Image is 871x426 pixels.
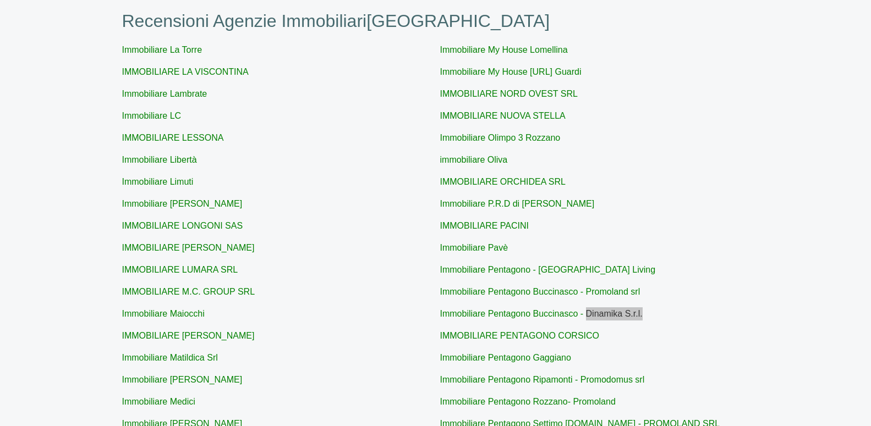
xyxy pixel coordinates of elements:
a: Immobiliare La Torre [122,45,202,54]
a: Immobiliare Limuti [122,177,194,186]
a: Immobiliare Maiocchi [122,309,205,318]
a: IMMOBILIARE LA VISCONTINA [122,67,249,76]
a: IMMOBILIARE LESSONA [122,133,224,142]
a: Immobiliare Pavè [440,243,508,252]
h1: Recensioni Agenzie Immobiliari [GEOGRAPHIC_DATA] [122,10,749,31]
a: IMMOBILIARE ORCHIDEA SRL [440,177,566,186]
a: Immobiliare Libertà [122,155,197,164]
a: Immobiliare Pentagono Gaggiano [440,353,571,362]
a: Immobiliare My House Lomellina [440,45,568,54]
a: Immobiliare Pentagono Buccinasco - Promoland srl [440,287,640,296]
a: IMMOBILIARE M.C. GROUP SRL [122,287,255,296]
a: Immobiliare LC [122,111,182,120]
a: Immobiliare [PERSON_NAME] [122,375,243,384]
a: Immobiliare Lambrate [122,89,207,98]
a: Immobiliare Pentagono Buccinasco - Dinamika S.r.l. [440,309,643,318]
a: IMMOBILIARE [PERSON_NAME] [122,331,255,340]
a: IMMOBILIARE LONGONI SAS [122,221,243,230]
a: Immobiliare [PERSON_NAME] [122,199,243,208]
a: IMMOBILIARE PACINI [440,221,529,230]
a: Immobiliare Matildica Srl [122,353,218,362]
a: IMMOBILIARE PENTAGONO CORSICO [440,331,600,340]
a: Immobiliare P.R.D di [PERSON_NAME] [440,199,595,208]
a: Immobiliare Pentagono Ripamonti - Promodomus srl [440,375,645,384]
a: Immobiliare Medici [122,397,195,406]
a: immobiliare Oliva [440,155,508,164]
a: Immobiliare Olimpo 3 Rozzano [440,133,561,142]
a: IMMOBILIARE NUOVA STELLA [440,111,566,120]
a: Immobiliare Pentagono Rozzano- Promoland [440,397,616,406]
a: Immobiliare Pentagono - [GEOGRAPHIC_DATA] Living [440,265,656,274]
a: Immobiliare My House [URL] Guardi [440,67,582,76]
a: IMMOBILIARE LUMARA SRL [122,265,238,274]
a: IMMOBILIARE [PERSON_NAME] [122,243,255,252]
a: IMMOBILIARE NORD OVEST SRL [440,89,578,98]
